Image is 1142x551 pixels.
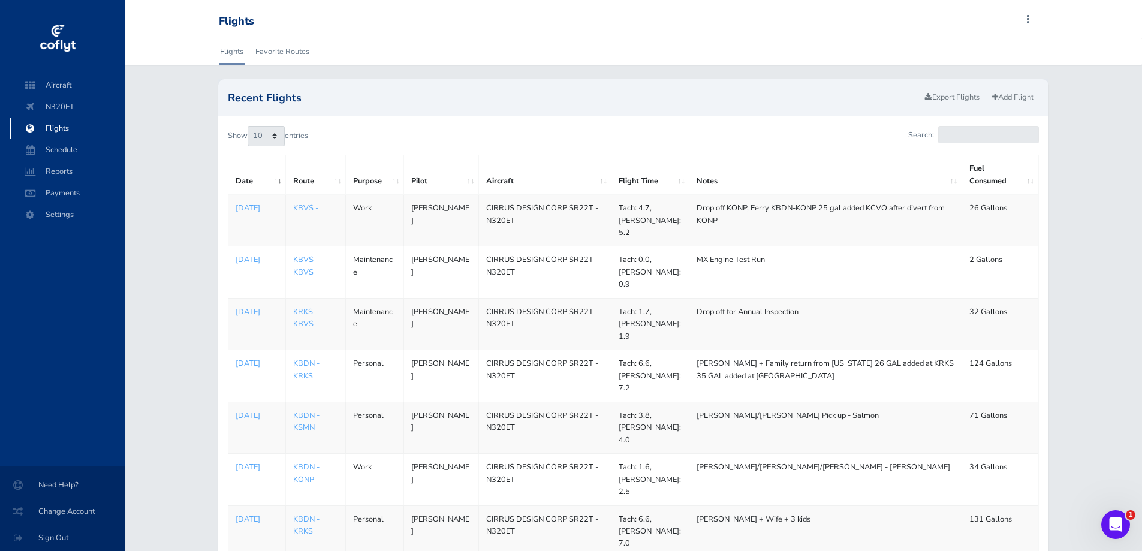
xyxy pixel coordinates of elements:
td: CIRRUS DESIGN CORP SR22T - N320ET [478,195,611,246]
a: [DATE] [236,513,278,525]
td: CIRRUS DESIGN CORP SR22T - N320ET [478,246,611,298]
span: Sign Out [14,527,110,549]
a: KBDN - KSMN [293,410,320,433]
td: Tach: 1.7, [PERSON_NAME]: 1.9 [611,298,689,350]
td: [PERSON_NAME] [404,402,479,453]
a: [DATE] [236,357,278,369]
label: Show entries [228,126,308,146]
a: KBDN - KRKS [293,514,320,537]
span: Flights [22,118,113,139]
th: Aircraft: activate to sort column ascending [478,155,611,195]
span: Aircraft [22,74,113,96]
td: [PERSON_NAME] [404,195,479,246]
td: Work [346,454,404,505]
th: Fuel Consumed: activate to sort column ascending [962,155,1038,195]
td: 124 Gallons [962,350,1038,402]
td: Tach: 6.6, [PERSON_NAME]: 7.2 [611,350,689,402]
td: [PERSON_NAME] [404,298,479,350]
a: [DATE] [236,461,278,473]
a: KBDN - KONP [293,462,320,484]
span: Payments [22,182,113,204]
a: KBVS - KBVS [293,254,318,277]
h2: Recent Flights [228,92,919,103]
a: [DATE] [236,306,278,318]
span: N320ET [22,96,113,118]
td: [PERSON_NAME]/[PERSON_NAME]/[PERSON_NAME] - [PERSON_NAME] [689,454,962,505]
td: CIRRUS DESIGN CORP SR22T - N320ET [478,298,611,350]
td: 26 Gallons [962,195,1038,246]
td: Tach: 0.0, [PERSON_NAME]: 0.9 [611,246,689,298]
select: Showentries [248,126,285,146]
td: Tach: 1.6, [PERSON_NAME]: 2.5 [611,454,689,505]
a: [DATE] [236,202,278,214]
a: Flights [219,38,245,65]
td: Personal [346,402,404,453]
td: [PERSON_NAME] [404,350,479,402]
span: Change Account [14,501,110,522]
td: CIRRUS DESIGN CORP SR22T - N320ET [478,454,611,505]
td: 2 Gallons [962,246,1038,298]
td: MX Engine Test Run [689,246,962,298]
th: Route: activate to sort column ascending [286,155,346,195]
a: Favorite Routes [254,38,311,65]
td: [PERSON_NAME] [404,246,479,298]
label: Search: [908,126,1038,143]
span: Schedule [22,139,113,161]
span: Reports [22,161,113,182]
img: coflyt logo [38,21,77,57]
a: KRKS - KBVS [293,306,318,329]
td: 34 Gallons [962,454,1038,505]
td: [PERSON_NAME]/[PERSON_NAME] Pick up - Salmon [689,402,962,453]
iframe: Intercom live chat [1101,510,1130,539]
td: 32 Gallons [962,298,1038,350]
td: [PERSON_NAME] + Family return from [US_STATE] 26 GAL added at KRKS 35 GAL added at [GEOGRAPHIC_DATA] [689,350,962,402]
th: Date: activate to sort column ascending [228,155,286,195]
td: Personal [346,350,404,402]
a: Add Flight [987,89,1039,106]
td: Tach: 3.8, [PERSON_NAME]: 4.0 [611,402,689,453]
td: Drop off KONP, Ferry KBDN-KONP 25 gal added KCVO after divert from KONP [689,195,962,246]
th: Purpose: activate to sort column ascending [346,155,404,195]
a: [DATE] [236,254,278,266]
span: Need Help? [14,474,110,496]
td: Tach: 4.7, [PERSON_NAME]: 5.2 [611,195,689,246]
th: Pilot: activate to sort column ascending [404,155,479,195]
td: Drop off for Annual Inspection [689,298,962,350]
a: KBVS - [293,203,318,213]
td: [PERSON_NAME] [404,454,479,505]
a: [DATE] [236,410,278,421]
td: Maintenance [346,298,404,350]
td: Maintenance [346,246,404,298]
span: 1 [1126,510,1135,520]
td: CIRRUS DESIGN CORP SR22T - N320ET [478,402,611,453]
th: Flight Time: activate to sort column ascending [611,155,689,195]
th: Notes: activate to sort column ascending [689,155,962,195]
td: 71 Gallons [962,402,1038,453]
a: Export Flights [920,89,985,106]
td: CIRRUS DESIGN CORP SR22T - N320ET [478,350,611,402]
td: Work [346,195,404,246]
div: Flights [219,15,254,28]
span: Settings [22,204,113,225]
input: Search: [938,126,1039,143]
a: KBDN - KRKS [293,358,320,381]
